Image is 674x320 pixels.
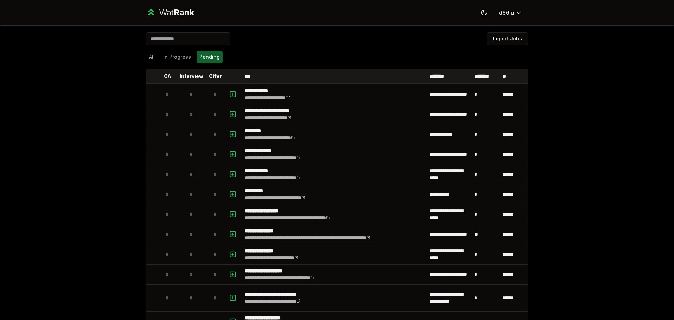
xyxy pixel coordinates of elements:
[209,73,222,80] p: Offer
[159,7,194,18] div: Wat
[487,32,528,45] button: Import Jobs
[197,51,223,63] button: Pending
[146,7,194,18] a: WatRank
[180,73,203,80] p: Interview
[493,6,528,19] button: d66lu
[160,51,194,63] button: In Progress
[174,7,194,18] span: Rank
[164,73,171,80] p: OA
[499,8,514,17] span: d66lu
[146,51,158,63] button: All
